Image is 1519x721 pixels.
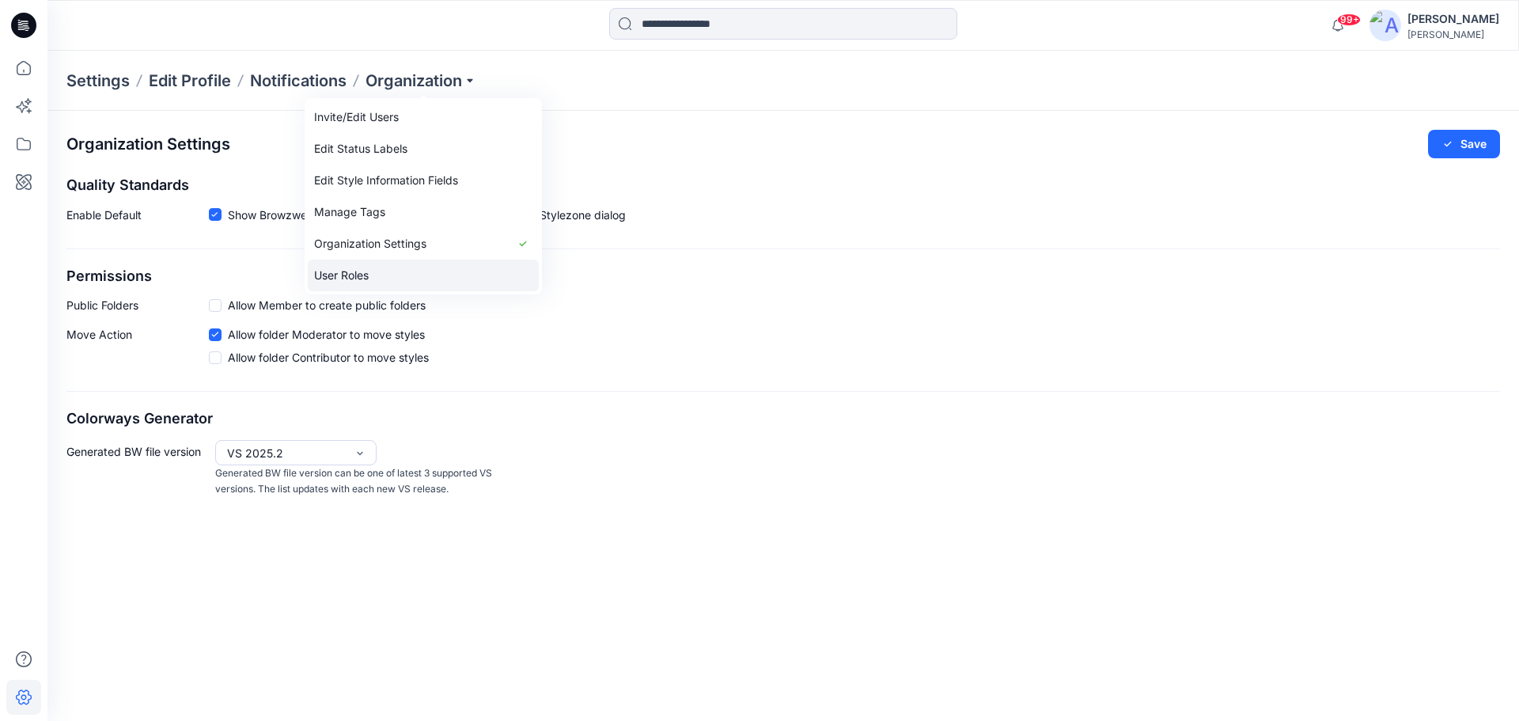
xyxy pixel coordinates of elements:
[66,326,209,372] p: Move Action
[66,207,209,230] p: Enable Default
[308,228,539,260] a: Organization Settings
[66,411,1500,427] h2: Colorways Generator
[149,70,231,92] a: Edit Profile
[250,70,347,92] a: Notifications
[66,297,209,313] p: Public Folders
[1369,9,1401,41] img: avatar
[66,135,230,154] h2: Organization Settings
[228,207,626,223] span: Show Browzwear’s default quality standards in the Share to Stylezone dialog
[1337,13,1361,26] span: 99+
[66,177,1500,194] h2: Quality Standards
[1407,9,1499,28] div: [PERSON_NAME]
[228,326,425,343] span: Allow folder Moderator to move styles
[215,465,497,498] p: Generated BW file version can be one of latest 3 supported VS versions. The list updates with eac...
[308,196,539,228] a: Manage Tags
[308,260,539,291] a: User Roles
[1407,28,1499,40] div: [PERSON_NAME]
[1428,130,1500,158] button: Save
[308,101,539,133] a: Invite/Edit Users
[66,268,1500,285] h2: Permissions
[308,165,539,196] a: Edit Style Information Fields
[228,297,426,313] span: Allow Member to create public folders
[228,349,429,366] span: Allow folder Contributor to move styles
[227,445,346,461] div: VS 2025.2
[66,440,209,498] p: Generated BW file version
[308,133,539,165] a: Edit Status Labels
[66,70,130,92] p: Settings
